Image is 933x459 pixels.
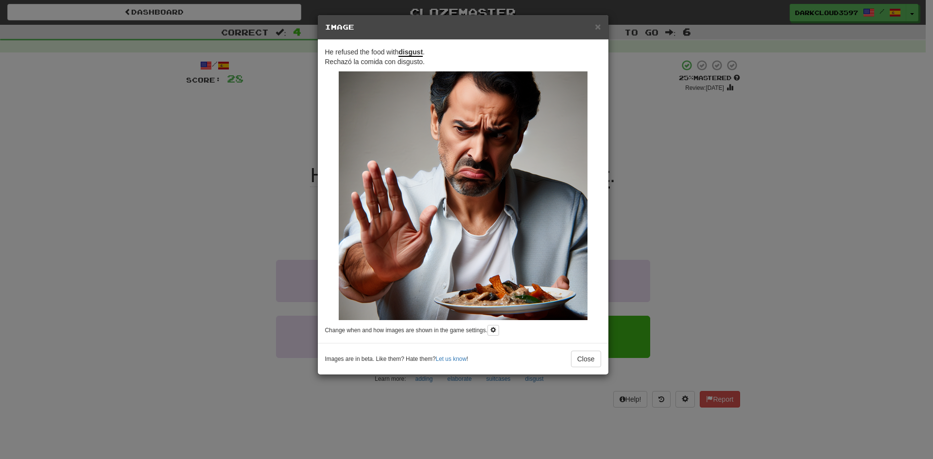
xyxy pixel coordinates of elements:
span: × [595,21,601,32]
p: Rechazó la comida con disgusto. [325,47,601,67]
button: Close [595,21,601,32]
h5: Image [325,22,601,32]
button: Close [571,351,601,367]
span: He refused the food with . [325,48,425,57]
small: Images are in beta. Like them? Hate them? ! [325,355,468,363]
u: disgust [398,48,423,57]
small: Change when and how images are shown in the game settings. [325,327,487,334]
img: 0e1c33a7-31b7-4647-a6e3-0bee34a05dcf.small.png [339,71,587,320]
a: Let us know [436,356,466,362]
